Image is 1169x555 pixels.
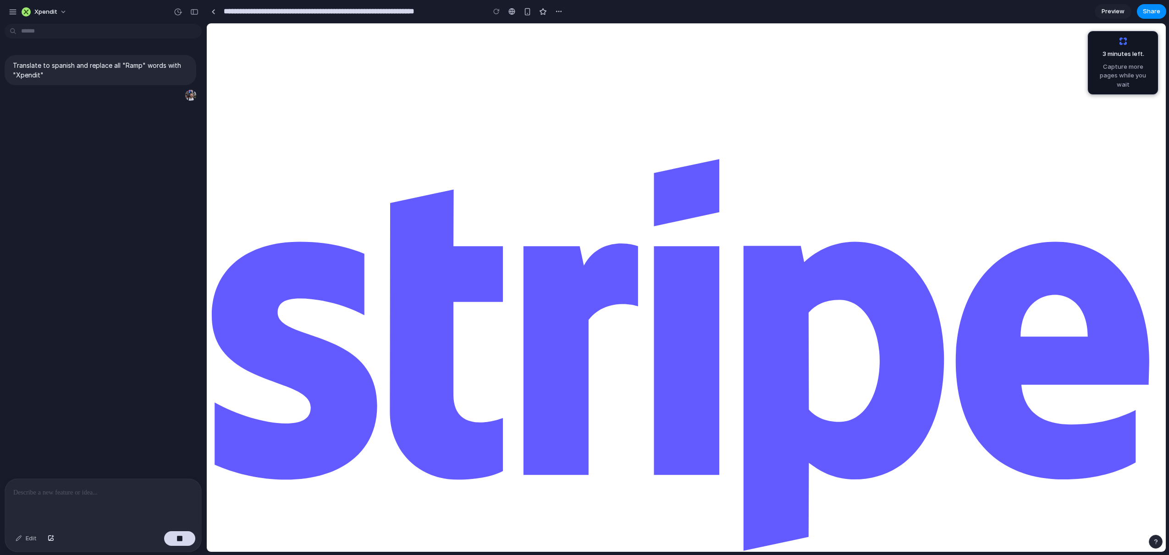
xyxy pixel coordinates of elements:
span: Preview [1102,7,1125,16]
a: Preview [1095,4,1131,19]
span: Xpendit [34,7,57,16]
span: Share [1143,7,1160,16]
button: Xpendit [18,5,72,19]
span: Capture more pages while you wait [1093,62,1152,89]
p: Translate to spanish and replace all "Ramp" words with "Xpendit" [13,60,188,80]
span: 3 minutes left . [1096,49,1144,59]
button: Share [1137,4,1166,19]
